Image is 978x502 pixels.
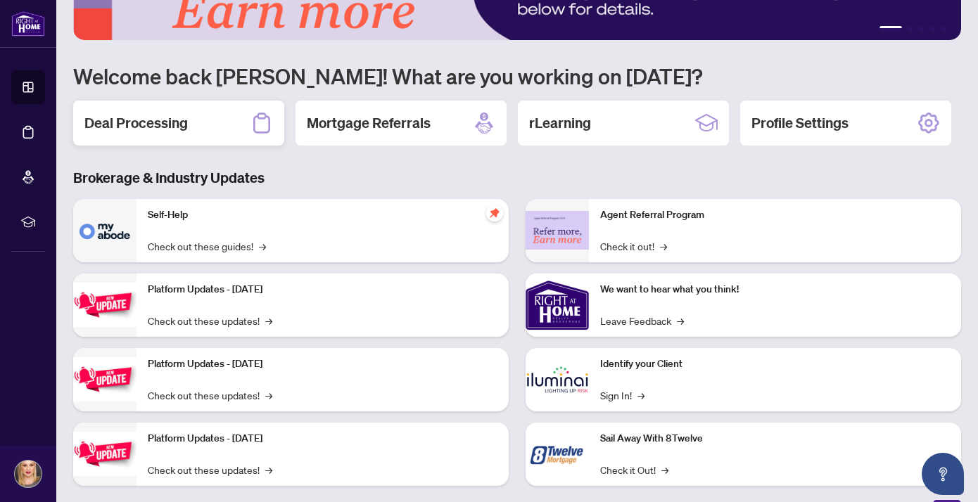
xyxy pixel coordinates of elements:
img: Identify your Client [526,348,589,411]
a: Check it out!→ [600,238,667,254]
img: Platform Updates - July 8, 2025 [73,357,136,401]
a: Leave Feedback→ [600,313,684,328]
p: Platform Updates - [DATE] [148,431,497,446]
h2: Deal Processing [84,113,188,133]
button: 2 [908,26,913,32]
span: → [259,238,266,254]
a: Check it Out!→ [600,462,668,477]
h2: Profile Settings [751,113,849,133]
h3: Brokerage & Industry Updates [73,168,961,188]
img: Self-Help [73,199,136,262]
button: 4 [930,26,936,32]
span: pushpin [486,205,503,221]
h2: Mortgage Referrals [307,113,431,133]
a: Sign In!→ [600,387,644,403]
img: Sail Away With 8Twelve [526,423,589,486]
img: Agent Referral Program [526,211,589,250]
a: Check out these updates!→ [148,313,272,328]
span: → [661,462,668,477]
img: Profile Icon [15,461,42,487]
p: Platform Updates - [DATE] [148,282,497,297]
h1: Welcome back [PERSON_NAME]! What are you working on [DATE]? [73,63,961,89]
p: Agent Referral Program [600,207,950,223]
span: → [637,387,644,403]
button: Open asap [922,453,964,495]
p: Platform Updates - [DATE] [148,356,497,372]
button: 3 [919,26,925,32]
span: → [265,387,272,403]
span: → [265,462,272,477]
button: 5 [941,26,947,32]
p: We want to hear what you think! [600,282,950,297]
a: Check out these guides!→ [148,238,266,254]
img: logo [11,11,45,37]
a: Check out these updates!→ [148,462,272,477]
span: → [265,313,272,328]
img: Platform Updates - July 21, 2025 [73,283,136,327]
button: 1 [879,26,902,32]
span: → [660,238,667,254]
p: Identify your Client [600,356,950,372]
p: Self-Help [148,207,497,223]
span: → [677,313,684,328]
h2: rLearning [529,113,591,133]
img: We want to hear what you think! [526,273,589,337]
a: Check out these updates!→ [148,387,272,403]
p: Sail Away With 8Twelve [600,431,950,446]
img: Platform Updates - June 23, 2025 [73,432,136,476]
